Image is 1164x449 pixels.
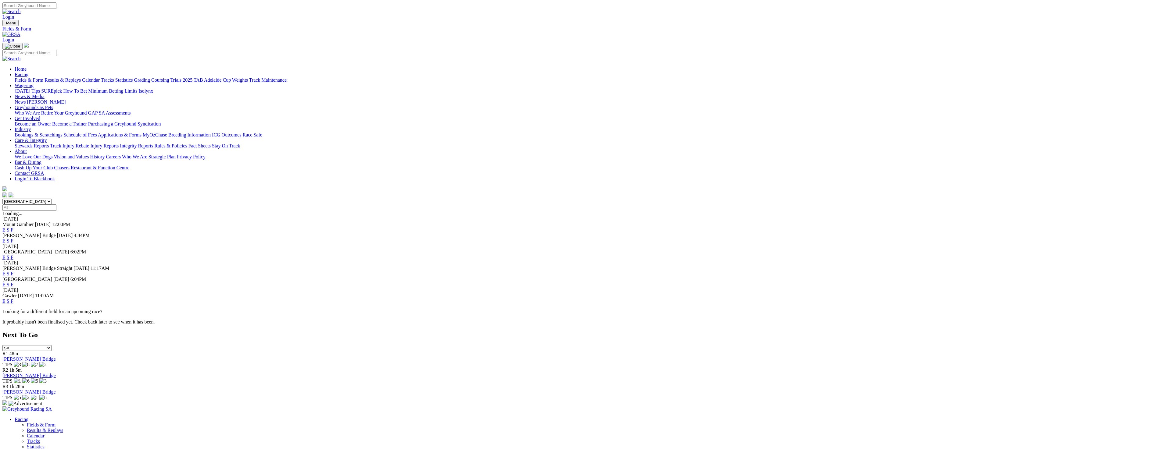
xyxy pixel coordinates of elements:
[11,299,13,304] a: F
[15,88,40,94] a: [DATE] Tips
[232,77,248,83] a: Weights
[50,143,89,148] a: Track Injury Rebate
[14,395,21,400] img: 5
[2,400,7,405] img: 15187_Greyhounds_GreysPlayCentral_Resize_SA_WebsiteBanner_300x115_2025.jpg
[45,77,81,83] a: Results & Replays
[2,299,5,304] a: E
[15,154,52,159] a: We Love Our Dogs
[138,121,161,126] a: Syndication
[106,154,121,159] a: Careers
[134,77,150,83] a: Grading
[15,121,1162,127] div: Get Involved
[22,378,30,384] img: 6
[2,244,1162,249] div: [DATE]
[122,154,147,159] a: Who We Are
[15,77,43,83] a: Fields & Form
[31,395,38,400] img: 1
[15,121,51,126] a: Become an Owner
[54,154,89,159] a: Vision and Values
[63,88,87,94] a: How To Bet
[115,77,133,83] a: Statistics
[120,143,153,148] a: Integrity Reports
[41,88,62,94] a: SUREpick
[2,367,8,373] span: R2
[2,384,8,389] span: R3
[2,26,1162,32] div: Fields & Form
[74,233,90,238] span: 4:44PM
[15,165,1162,171] div: Bar & Dining
[2,395,13,400] span: TIPS
[151,77,169,83] a: Coursing
[2,233,56,238] span: [PERSON_NAME] Bridge
[15,176,55,181] a: Login To Blackbook
[70,277,86,282] span: 6:04PM
[15,83,34,88] a: Wagering
[27,428,63,433] a: Results & Replays
[2,14,14,19] a: Login
[183,77,231,83] a: 2025 TAB Adelaide Cup
[15,165,53,170] a: Cash Up Your Club
[2,319,155,324] partial: It probably hasn't been finalised yet. Check back later to see when it has been.
[70,249,86,254] span: 6:02PM
[41,110,87,115] a: Retire Your Greyhound
[27,99,66,104] a: [PERSON_NAME]
[15,105,53,110] a: Greyhounds as Pets
[177,154,206,159] a: Privacy Policy
[27,433,45,438] a: Calendar
[5,44,20,49] img: Close
[15,132,62,137] a: Bookings & Scratchings
[7,255,9,260] a: S
[2,406,52,412] img: Greyhound Racing SA
[170,77,181,83] a: Trials
[2,277,52,282] span: [GEOGRAPHIC_DATA]
[2,293,17,298] span: Gawler
[2,331,1162,339] h2: Next To Go
[11,227,13,232] a: F
[14,378,21,384] img: 1
[9,193,13,197] img: twitter.svg
[15,94,45,99] a: News & Media
[39,395,47,400] img: 8
[15,143,1162,149] div: Care & Integrity
[35,222,51,227] span: [DATE]
[35,293,54,298] span: 11:00AM
[2,193,7,197] img: facebook.svg
[2,9,21,14] img: Search
[149,154,176,159] a: Strategic Plan
[7,271,9,276] a: S
[91,266,109,271] span: 11:17AM
[188,143,211,148] a: Fact Sheets
[15,110,1162,116] div: Greyhounds as Pets
[15,417,28,422] a: Racing
[22,395,30,400] img: 2
[249,77,287,83] a: Track Maintenance
[82,77,100,83] a: Calendar
[15,132,1162,138] div: Industry
[6,21,16,25] span: Menu
[11,271,13,276] a: F
[54,165,129,170] a: Chasers Restaurant & Function Centre
[27,439,40,444] a: Tracks
[7,299,9,304] a: S
[15,160,41,165] a: Bar & Dining
[15,72,28,77] a: Racing
[2,50,56,56] input: Search
[52,121,87,126] a: Become a Trainer
[2,373,56,378] a: [PERSON_NAME] Bridge
[2,288,1162,293] div: [DATE]
[11,282,13,287] a: F
[24,43,29,48] img: logo-grsa-white.png
[2,32,20,37] img: GRSA
[7,238,9,243] a: S
[2,266,72,271] span: [PERSON_NAME] Bridge Straight
[101,77,114,83] a: Tracks
[15,66,27,72] a: Home
[2,389,56,394] a: [PERSON_NAME] Bridge
[15,116,40,121] a: Get Involved
[15,127,31,132] a: Industry
[15,171,44,176] a: Contact GRSA
[31,362,38,367] img: 7
[52,222,70,227] span: 12:00PM
[90,143,119,148] a: Injury Reports
[2,260,1162,266] div: [DATE]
